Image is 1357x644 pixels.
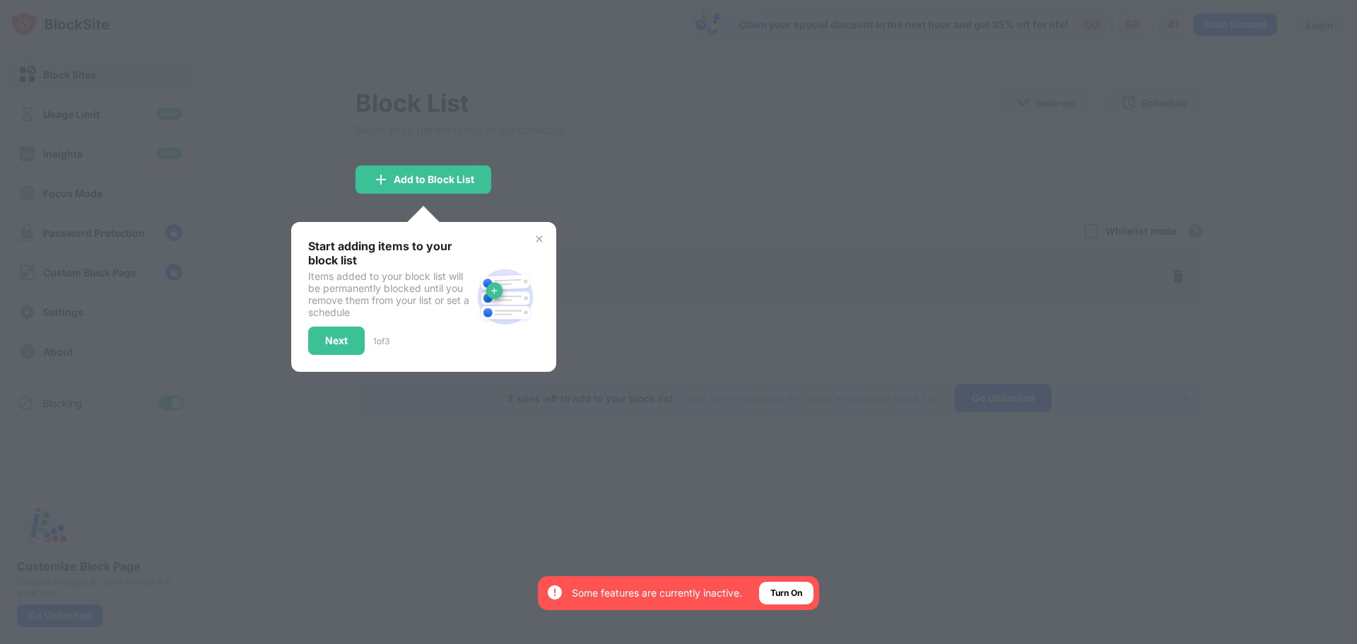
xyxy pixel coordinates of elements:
[308,270,471,318] div: Items added to your block list will be permanently blocked until you remove them from your list o...
[471,263,539,331] img: block-site.svg
[308,239,471,267] div: Start adding items to your block list
[572,586,742,600] div: Some features are currently inactive.
[534,233,545,245] img: x-button.svg
[373,336,389,346] div: 1 of 3
[770,586,802,600] div: Turn On
[546,584,563,601] img: error-circle-white.svg
[325,335,348,346] div: Next
[394,174,474,185] div: Add to Block List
